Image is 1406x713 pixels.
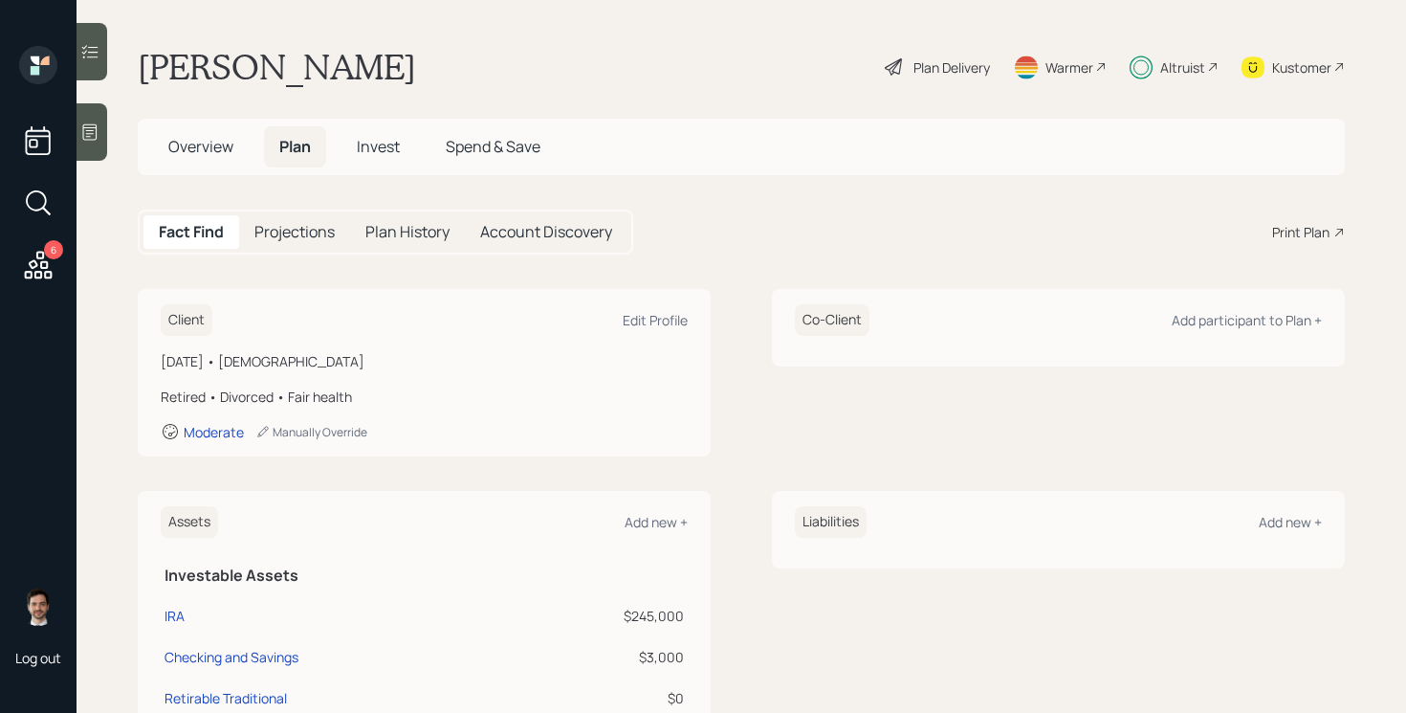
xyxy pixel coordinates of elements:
img: jonah-coleman-headshot.png [19,588,57,626]
h5: Fact Find [159,223,224,241]
div: Plan Delivery [913,57,990,78]
div: $3,000 [517,647,684,667]
div: Kustomer [1272,57,1331,78]
span: Invest [357,136,400,157]
div: $245,000 [517,606,684,626]
div: Warmer [1045,57,1093,78]
span: Spend & Save [446,136,540,157]
h5: Account Discovery [480,223,612,241]
div: Checking and Savings [165,647,298,667]
div: Retired • Divorced • Fair health [161,387,688,407]
div: Manually Override [255,424,367,440]
div: $0 [517,688,684,708]
div: Retirable Traditional [165,688,287,708]
h1: [PERSON_NAME] [138,46,416,88]
div: Altruist [1160,57,1205,78]
div: Edit Profile [623,311,688,329]
div: Add new + [625,513,688,531]
div: [DATE] • [DEMOGRAPHIC_DATA] [161,351,688,371]
div: Add new + [1259,513,1322,531]
h5: Plan History [365,223,450,241]
div: Log out [15,649,61,667]
h5: Investable Assets [165,567,684,585]
h6: Client [161,304,212,336]
h6: Co-Client [795,304,869,336]
div: Moderate [184,423,244,441]
span: Plan [279,136,311,157]
span: Overview [168,136,233,157]
div: Add participant to Plan + [1172,311,1322,329]
div: 6 [44,240,63,259]
h5: Projections [254,223,335,241]
div: Print Plan [1272,222,1329,242]
h6: Assets [161,506,218,538]
h6: Liabilities [795,506,867,538]
div: IRA [165,606,185,626]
